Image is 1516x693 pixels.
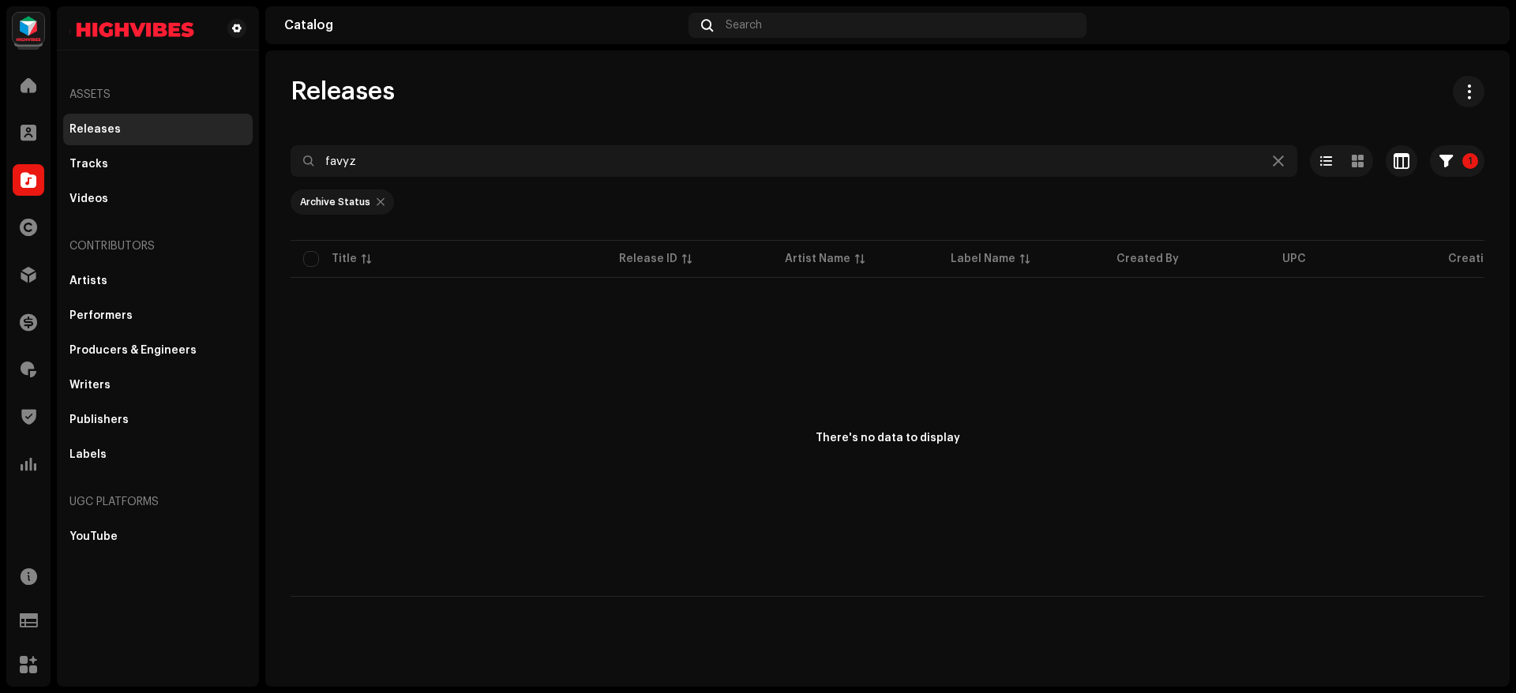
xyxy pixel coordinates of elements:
[63,265,253,297] re-m-nav-item: Artists
[284,19,682,32] div: Catalog
[726,19,762,32] span: Search
[63,227,253,265] re-a-nav-header: Contributors
[69,193,108,205] div: Videos
[63,300,253,332] re-m-nav-item: Performers
[63,148,253,180] re-m-nav-item: Tracks
[13,13,44,44] img: feab3aad-9b62-475c-8caf-26f15a9573ee
[69,309,133,322] div: Performers
[69,275,107,287] div: Artists
[69,379,111,391] div: Writers
[1430,145,1484,177] button: 1
[63,183,253,215] re-m-nav-item: Videos
[69,19,202,38] img: d4093022-bcd4-44a3-a5aa-2cc358ba159b
[291,76,395,107] span: Releases
[291,145,1297,177] input: Search
[300,196,370,208] div: Archive Status
[63,369,253,401] re-m-nav-item: Writers
[1462,153,1478,169] p-badge: 1
[69,158,108,170] div: Tracks
[63,335,253,366] re-m-nav-item: Producers & Engineers
[63,76,253,114] re-a-nav-header: Assets
[69,344,197,357] div: Producers & Engineers
[816,430,960,447] div: There's no data to display
[63,521,253,553] re-m-nav-item: YouTube
[69,530,118,543] div: YouTube
[63,483,253,521] re-a-nav-header: UGC Platforms
[63,439,253,470] re-m-nav-item: Labels
[1465,13,1491,38] img: 94ca2371-0b49-4ecc-bbe7-55fea9fd24fd
[69,448,107,461] div: Labels
[69,123,121,136] div: Releases
[63,404,253,436] re-m-nav-item: Publishers
[69,414,129,426] div: Publishers
[63,114,253,145] re-m-nav-item: Releases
